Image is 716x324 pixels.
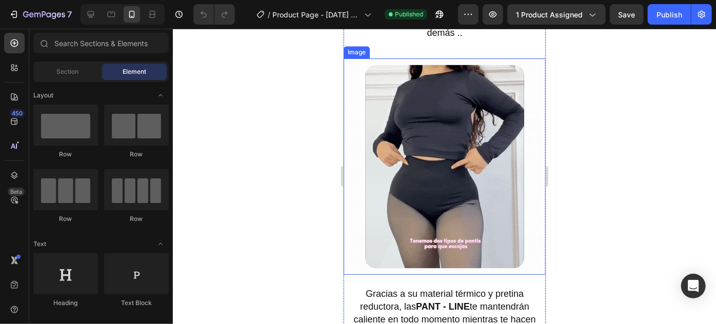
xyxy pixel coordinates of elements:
button: 7 [4,4,76,25]
span: Element [123,67,146,76]
span: Save [619,10,635,19]
span: Layout [33,91,53,100]
span: Published [395,10,423,19]
div: Open Intercom Messenger [681,274,706,298]
div: 450 [10,109,25,117]
span: Product Page - [DATE] 12:29:30 [272,9,360,20]
span: 1 product assigned [516,9,583,20]
button: 1 product assigned [507,4,606,25]
div: Row [104,214,169,224]
button: Save [610,4,644,25]
div: Text Block [104,298,169,308]
p: 7 [67,8,72,21]
strong: PANT - LINE [72,273,126,283]
div: Beta [8,188,25,196]
span: Toggle open [152,87,169,104]
input: Search Sections & Elements [33,33,169,53]
span: Toggle open [152,236,169,252]
div: Heading [33,298,98,308]
div: Row [33,214,98,224]
span: Section [57,67,79,76]
span: / [268,9,270,20]
div: Undo/Redo [193,4,235,25]
iframe: Design area [344,29,546,324]
div: Publish [657,9,682,20]
span: Text [33,239,46,249]
button: Publish [648,4,691,25]
div: Row [33,150,98,159]
div: Row [104,150,169,159]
